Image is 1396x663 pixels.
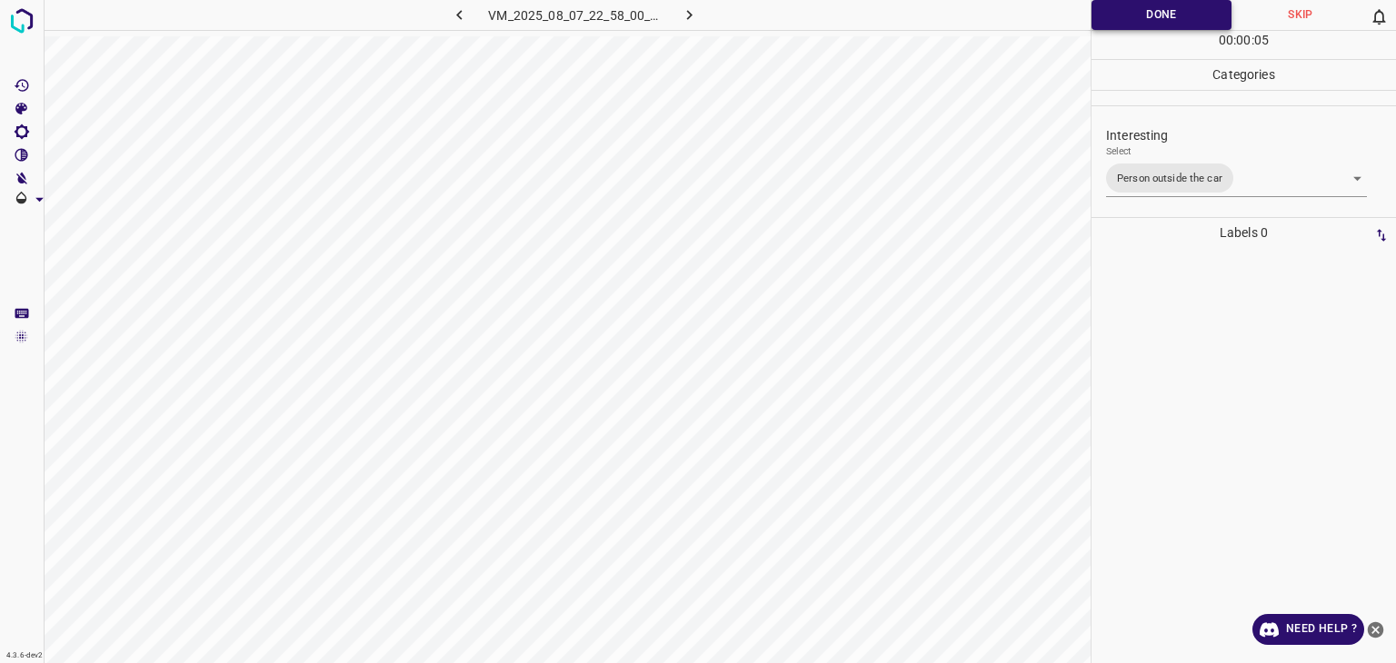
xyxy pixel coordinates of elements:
[1097,218,1391,248] p: Labels 0
[5,5,38,37] img: logo
[1106,160,1367,197] div: Person outside the car
[1219,31,1233,50] p: 00
[2,648,47,663] div: 4.3.6-dev2
[1106,144,1132,158] label: Select
[1219,31,1269,59] div: : :
[488,5,660,30] h6: VM_2025_08_07_22_58_00_655_07.gif
[1252,614,1364,645] a: Need Help ?
[1106,126,1396,145] p: Interesting
[1364,614,1387,645] button: close-help
[1106,169,1233,187] span: Person outside the car
[1092,60,1396,90] p: Categories
[1236,31,1251,50] p: 00
[1254,31,1269,50] p: 05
